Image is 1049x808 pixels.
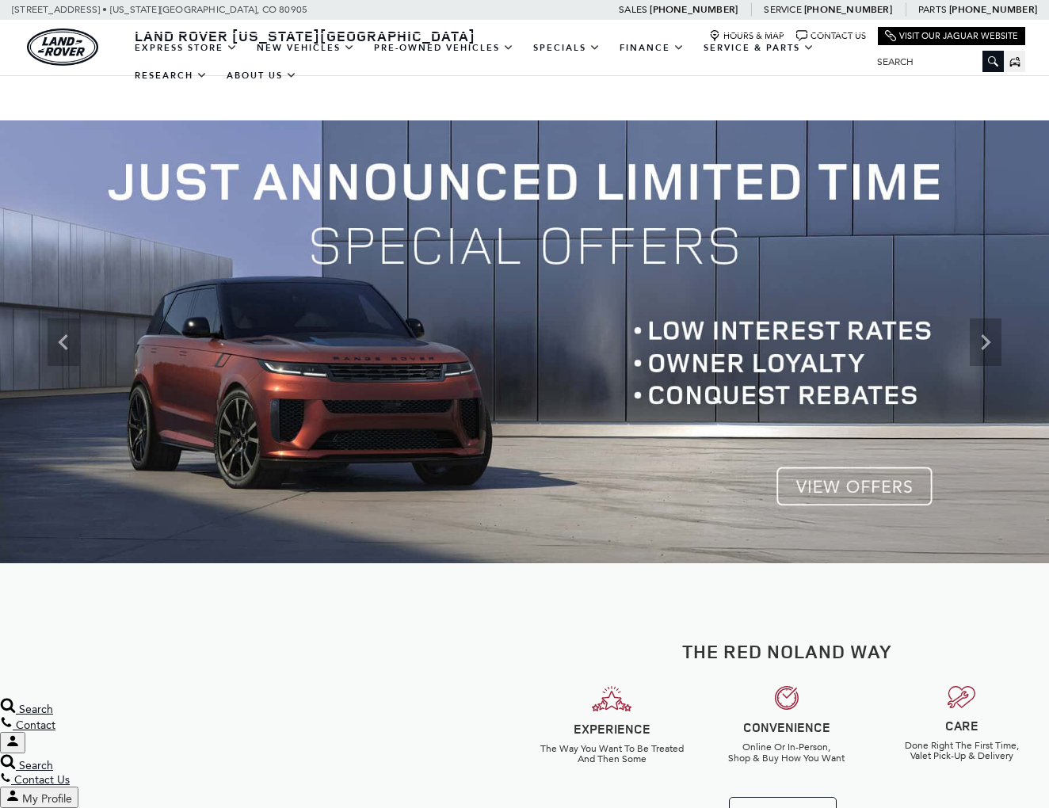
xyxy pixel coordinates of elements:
a: About Us [217,62,307,90]
img: Land Rover [27,29,98,66]
span: Sales [619,4,647,15]
span: Land Rover [US_STATE][GEOGRAPHIC_DATA] [135,26,475,45]
a: [PHONE_NUMBER] [949,3,1037,16]
a: Land Rover [US_STATE][GEOGRAPHIC_DATA] [125,26,485,45]
span: Parts [918,4,947,15]
nav: Main Navigation [125,34,865,90]
a: Finance [610,34,694,62]
a: [STREET_ADDRESS] • [US_STATE][GEOGRAPHIC_DATA], CO 80905 [12,4,307,15]
a: Visit Our Jaguar Website [885,30,1018,42]
span: Contact Us [14,773,70,787]
a: Research [125,62,217,90]
a: Contact Us [796,30,866,42]
a: [PHONE_NUMBER] [650,3,738,16]
a: Pre-Owned Vehicles [364,34,524,62]
a: EXPRESS STORE [125,34,247,62]
span: Service [764,4,801,15]
a: New Vehicles [247,34,364,62]
input: Search [865,52,1004,71]
span: Search [19,759,53,772]
a: [PHONE_NUMBER] [804,3,892,16]
a: Service & Parts [694,34,824,62]
a: land-rover [27,29,98,66]
h2: The Red Noland Way [536,641,1037,661]
a: Hours & Map [709,30,784,42]
a: Specials [524,34,610,62]
span: My Profile [22,792,72,806]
